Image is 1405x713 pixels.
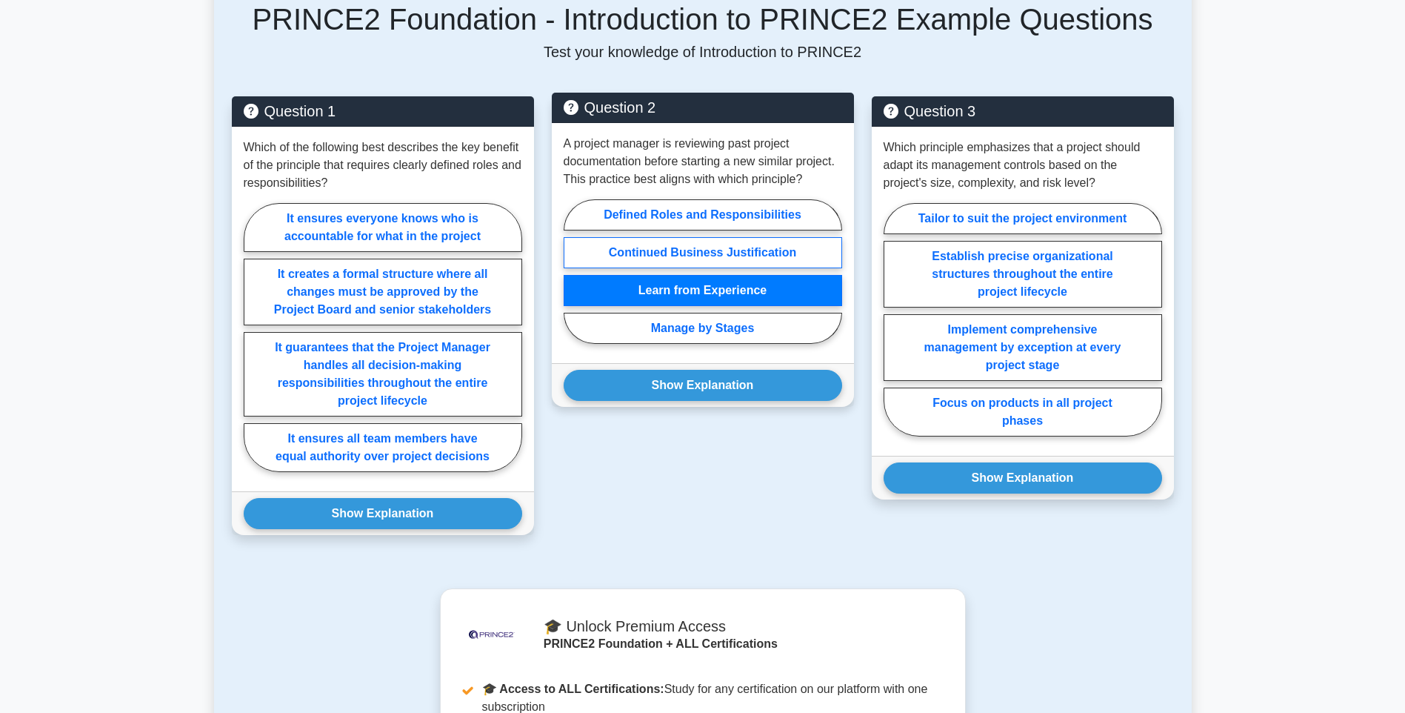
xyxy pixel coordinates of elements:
label: It ensures everyone knows who is accountable for what in the project [244,203,522,252]
h5: Question 1 [244,102,522,120]
p: A project manager is reviewing past project documentation before starting a new similar project. ... [564,135,842,188]
label: Focus on products in all project phases [884,388,1162,437]
button: Show Explanation [244,498,522,529]
label: It guarantees that the Project Manager handles all decision-making responsibilities throughout th... [244,332,522,417]
button: Show Explanation [884,462,1162,494]
label: It creates a formal structure where all changes must be approved by the Project Board and senior ... [244,259,522,325]
label: Learn from Experience [564,275,842,306]
h5: Question 3 [884,102,1162,120]
label: Tailor to suit the project environment [884,203,1162,234]
h5: PRINCE2 Foundation - Introduction to PRINCE2 Example Questions [232,1,1174,37]
button: Show Explanation [564,370,842,401]
h5: Question 2 [564,99,842,116]
label: Implement comprehensive management by exception at every project stage [884,314,1162,381]
p: Which of the following best describes the key benefit of the principle that requires clearly defi... [244,139,522,192]
label: Manage by Stages [564,313,842,344]
label: Establish precise organizational structures throughout the entire project lifecycle [884,241,1162,308]
p: Which principle emphasizes that a project should adapt its management controls based on the proje... [884,139,1162,192]
label: Defined Roles and Responsibilities [564,199,842,231]
label: It ensures all team members have equal authority over project decisions [244,423,522,472]
label: Continued Business Justification [564,237,842,268]
p: Test your knowledge of Introduction to PRINCE2 [232,43,1174,61]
